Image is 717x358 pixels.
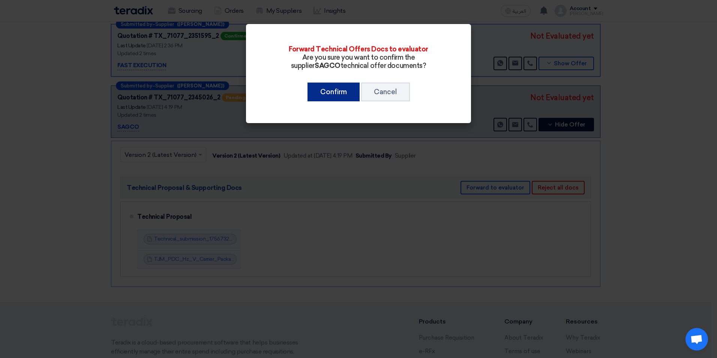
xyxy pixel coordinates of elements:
[685,328,708,350] div: Open chat
[291,53,426,70] span: Are you sure you want to confirm the supplier technical offer documents?
[361,83,410,101] button: Cancel
[315,62,340,70] b: SAGCO
[307,83,360,101] button: Confirm
[289,45,428,53] span: Forward Technical Offers Docs to evaluator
